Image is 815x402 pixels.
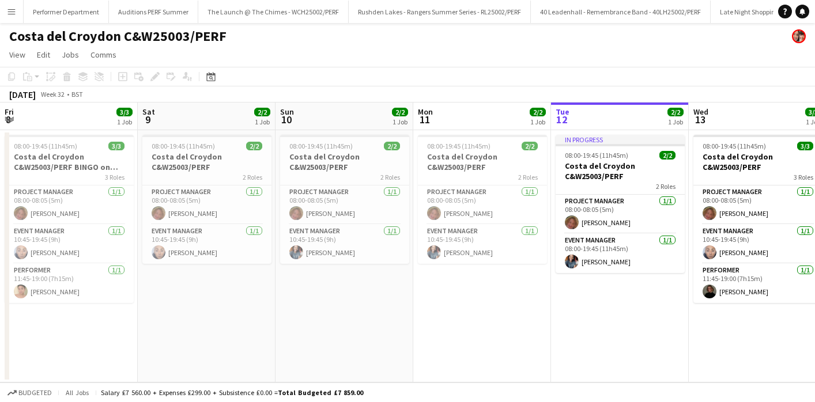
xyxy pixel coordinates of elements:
span: 13 [692,113,708,126]
span: 11 [416,113,433,126]
span: 8 [3,113,14,126]
span: 3/3 [108,142,124,150]
button: Budgeted [6,386,54,399]
div: In progress [556,135,685,144]
span: 2/2 [254,108,270,116]
button: Rushden Lakes - Rangers Summer Series - RL25002/PERF [349,1,531,23]
span: 2/2 [667,108,684,116]
span: View [9,50,25,60]
div: 1 Job [393,117,407,126]
app-card-role: Project Manager1/108:00-08:05 (5m)[PERSON_NAME] [142,185,271,225]
div: Salary £7 560.00 + Expenses £299.00 + Subsistence £0.00 = [101,388,363,397]
button: 40 Leadenhall - Remembrance Band - 40LH25002/PERF [531,1,711,23]
app-card-role: Performer1/111:45-19:00 (7h15m)[PERSON_NAME] [5,264,134,303]
button: Performer Department [24,1,109,23]
span: 2 Roles [243,173,262,181]
app-card-role: Event Manager1/110:45-19:45 (9h)[PERSON_NAME] [280,225,409,264]
div: [DATE] [9,89,36,100]
span: Total Budgeted £7 859.00 [278,388,363,397]
app-user-avatar: Performer Department [792,29,806,43]
app-card-role: Project Manager1/108:00-08:05 (5m)[PERSON_NAME] [280,185,409,225]
span: 12 [554,113,569,126]
a: Jobs [57,47,84,62]
span: Fri [5,107,14,117]
span: 08:00-19:45 (11h45m) [703,142,766,150]
span: 2 Roles [656,182,676,191]
app-card-role: Event Manager1/110:45-19:45 (9h)[PERSON_NAME] [418,225,547,264]
app-card-role: Event Manager1/110:45-19:45 (9h)[PERSON_NAME] [142,225,271,264]
a: Comms [86,47,121,62]
span: 08:00-19:45 (11h45m) [14,142,77,150]
div: 1 Job [668,117,683,126]
h1: Costa del Croydon C&W25003/PERF [9,28,227,45]
span: Tue [556,107,569,117]
span: 3 Roles [794,173,813,181]
button: The Launch @ The Chimes - WCH25002/PERF [198,1,349,23]
h3: Costa del Croydon C&W25003/PERF [556,161,685,181]
app-card-role: Event Manager1/108:00-19:45 (11h45m)[PERSON_NAME] [556,234,685,273]
h3: Costa del Croydon C&W25003/PERF [142,151,271,172]
div: 1 Job [255,117,270,126]
app-job-card: 08:00-19:45 (11h45m)2/2Costa del Croydon C&W25003/PERF2 RolesProject Manager1/108:00-08:05 (5m)[P... [142,135,271,264]
span: Jobs [62,50,79,60]
app-card-role: Project Manager1/108:00-08:05 (5m)[PERSON_NAME] [418,185,547,225]
app-job-card: 08:00-19:45 (11h45m)3/3Costa del Croydon C&W25003/PERF BINGO on the BEACH3 RolesProject Manager1/... [5,135,134,303]
app-card-role: Project Manager1/108:00-08:05 (5m)[PERSON_NAME] [556,195,685,234]
span: Mon [418,107,433,117]
span: 08:00-19:45 (11h45m) [152,142,215,150]
span: 2/2 [659,151,676,160]
app-job-card: 08:00-19:45 (11h45m)2/2Costa del Croydon C&W25003/PERF2 RolesProject Manager1/108:00-08:05 (5m)[P... [418,135,547,264]
a: Edit [32,47,55,62]
span: Budgeted [18,389,52,397]
span: 08:00-19:45 (11h45m) [289,142,353,150]
a: View [5,47,30,62]
span: 2 Roles [518,173,538,181]
span: 2/2 [246,142,262,150]
span: 2 Roles [380,173,400,181]
span: 9 [141,113,155,126]
span: 2/2 [522,142,538,150]
span: 08:00-19:45 (11h45m) [565,151,628,160]
span: 3/3 [116,108,133,116]
span: Wed [693,107,708,117]
h3: Costa del Croydon C&W25003/PERF [280,151,409,172]
app-job-card: 08:00-19:45 (11h45m)2/2Costa del Croydon C&W25003/PERF2 RolesProject Manager1/108:00-08:05 (5m)[P... [280,135,409,264]
span: 2/2 [392,108,408,116]
span: 3/3 [797,142,813,150]
span: Edit [37,50,50,60]
span: All jobs [63,388,91,397]
span: 2/2 [384,142,400,150]
button: Auditions PERF Summer [109,1,198,23]
div: 1 Job [530,117,545,126]
h3: Costa del Croydon C&W25003/PERF BINGO on the BEACH [5,151,134,172]
span: Sun [280,107,294,117]
span: 3 Roles [105,173,124,181]
span: 2/2 [530,108,546,116]
span: Week 32 [38,90,67,98]
span: 08:00-19:45 (11h45m) [427,142,490,150]
h3: Costa del Croydon C&W25003/PERF [418,151,547,172]
span: 10 [278,113,294,126]
span: Comms [90,50,116,60]
span: Sat [142,107,155,117]
div: 1 Job [117,117,132,126]
div: BST [71,90,83,98]
app-card-role: Project Manager1/108:00-08:05 (5m)[PERSON_NAME] [5,185,134,225]
app-card-role: Event Manager1/110:45-19:45 (9h)[PERSON_NAME] [5,225,134,264]
app-job-card: In progress08:00-19:45 (11h45m)2/2Costa del Croydon C&W25003/PERF2 RolesProject Manager1/108:00-0... [556,135,685,273]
